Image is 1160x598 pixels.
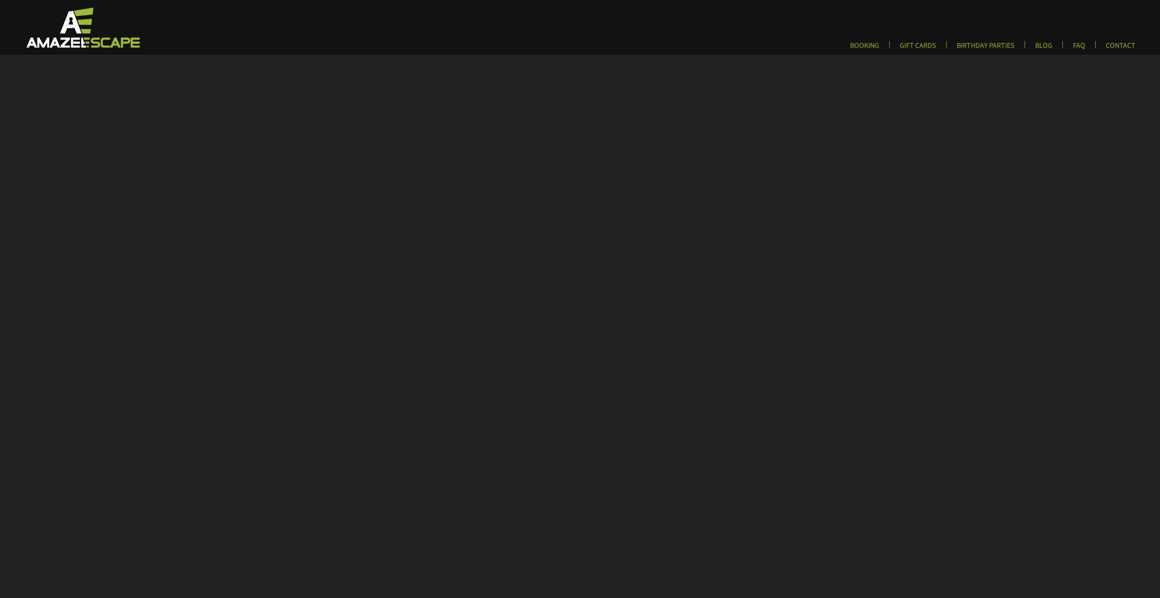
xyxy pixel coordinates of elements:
a: FAQ [1066,41,1093,56]
a: BOOKING [843,41,887,56]
a: GIFT CARDS [892,41,943,56]
a: CONTACT [1098,41,1143,56]
a: BLOG [1028,41,1060,56]
img: Escape Room Game in Boston Area [15,6,150,48]
a: BIRTHDAY PARTIES [949,41,1022,56]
